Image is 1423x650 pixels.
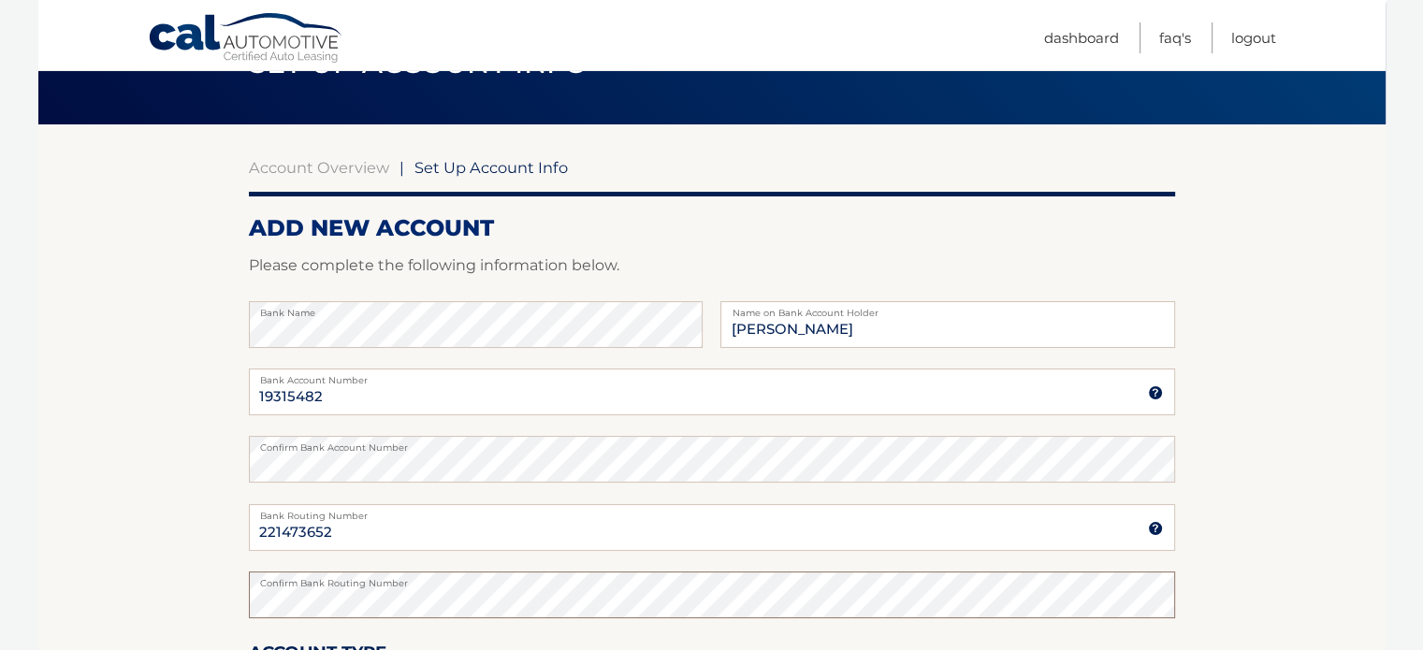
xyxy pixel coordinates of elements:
[399,158,404,177] span: |
[414,158,568,177] span: Set Up Account Info
[720,301,1174,348] input: Name on Account (Account Holder Name)
[249,368,1175,415] input: Bank Account Number
[1231,22,1276,53] a: Logout
[249,158,389,177] a: Account Overview
[249,301,703,316] label: Bank Name
[249,504,1175,519] label: Bank Routing Number
[1044,22,1119,53] a: Dashboard
[249,436,1175,451] label: Confirm Bank Account Number
[148,12,344,66] a: Cal Automotive
[1148,521,1163,536] img: tooltip.svg
[720,301,1174,316] label: Name on Bank Account Holder
[249,504,1175,551] input: Bank Routing Number
[249,253,1175,279] p: Please complete the following information below.
[249,571,1175,586] label: Confirm Bank Routing Number
[1148,385,1163,400] img: tooltip.svg
[249,214,1175,242] h2: ADD NEW ACCOUNT
[1159,22,1191,53] a: FAQ's
[249,368,1175,383] label: Bank Account Number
